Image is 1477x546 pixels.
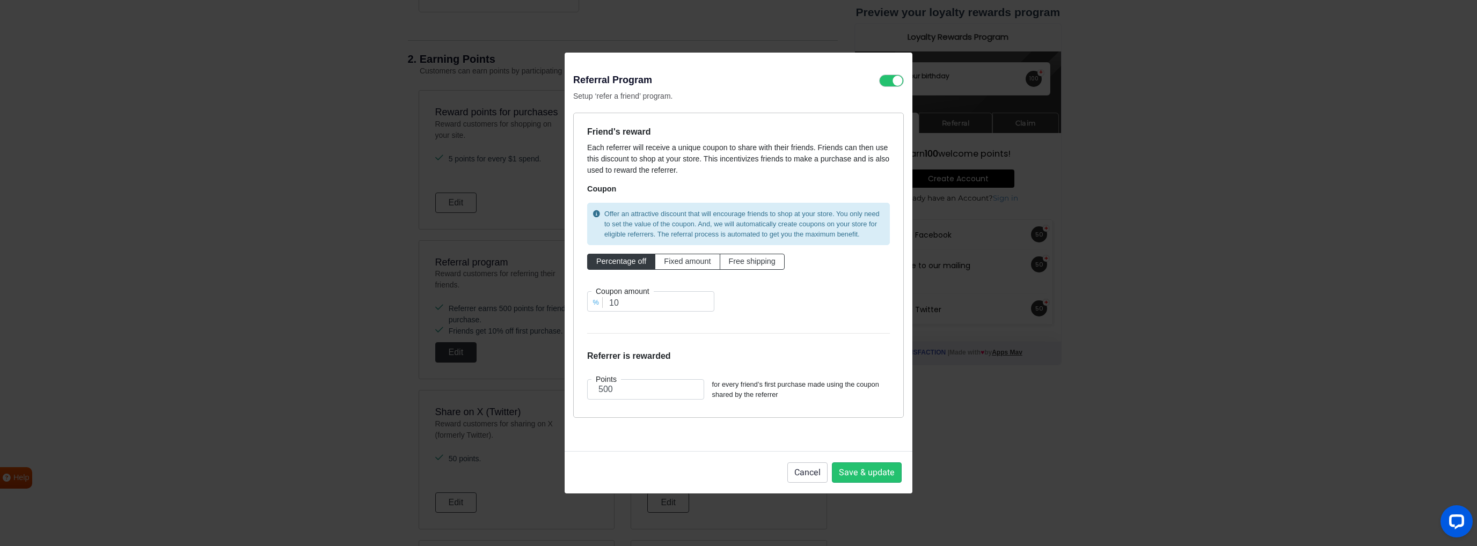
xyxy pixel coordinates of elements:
iframe: LiveChat chat widget [1432,501,1477,546]
h6: Referrer is rewarded [587,351,890,361]
p: Each referrer will receive a unique coupon to share with their friends. Friends can then use this... [587,142,890,176]
label: Coupon amount [591,286,654,297]
small: for every friend’s first purchase made using the coupon shared by the referrer [712,379,890,400]
p: Setup ‘refer a friend’ program. [573,91,829,102]
a: Apps Mav [137,326,168,333]
h2: Loyalty Rewards Program [6,10,201,19]
a: Create Account [47,146,160,165]
span: Percentage off [596,257,646,265]
span: Free shipping [729,257,776,265]
p: Made with by [1,319,207,341]
p: Already have an Account? [19,170,188,180]
span: | [93,326,95,333]
h5: Coupon [587,185,890,194]
span: Fixed amount [664,257,711,265]
strong: 100 [70,124,84,137]
div: % [590,297,603,307]
button: Save & update [832,462,902,483]
a: Gratisfaction [39,326,91,333]
i: ♥ [126,326,130,333]
span: Offer an attractive discount that will encourage friends to shop at your store. You only need to ... [604,209,884,240]
a: Sign in [138,171,164,179]
h6: Friend's reward [587,127,890,137]
h3: Earn welcome points! [19,126,188,136]
a: Earn [3,90,64,110]
button: Cancel [787,462,828,483]
h3: Referral Program [573,75,829,86]
a: Referral [64,90,138,110]
a: Claim [138,90,204,110]
label: Points [591,374,621,385]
